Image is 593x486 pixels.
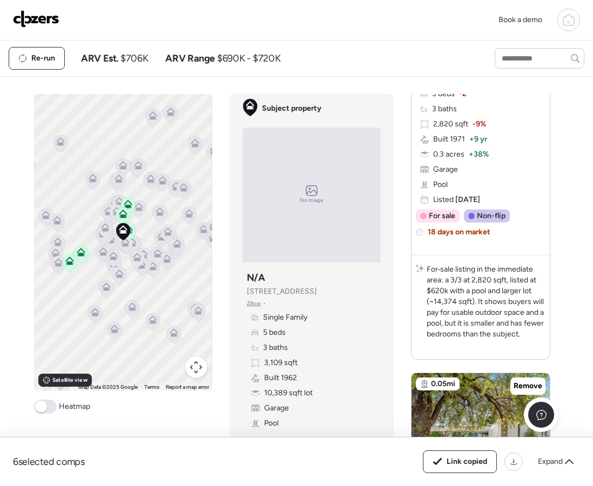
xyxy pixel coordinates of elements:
span: 5 beds [263,327,286,338]
span: Subject property [262,103,321,114]
span: $690K - $720K [217,52,280,65]
span: Satellite view [52,376,87,384]
span: 3,109 sqft [264,357,298,368]
button: Map camera controls [185,356,207,378]
span: 3 baths [432,104,457,114]
span: ARV Est. [81,52,118,65]
span: 6 selected comps [13,455,85,468]
span: Built 1962 [264,373,297,383]
span: For sale [429,211,455,221]
span: No image [300,196,324,205]
span: 0.3 acres [433,149,464,160]
span: [DATE] [454,195,480,204]
span: -9% [473,119,486,130]
span: + 38% [469,149,489,160]
span: Built 1971 [433,134,465,145]
span: 10,389 sqft lot [264,388,313,399]
span: 3 beds [432,89,455,99]
span: Map Data ©2025 Google [78,384,138,390]
p: For‑sale listing in the immediate area: a 3/3 at 2,820 sqft, listed at $620k with a pool and larg... [427,264,545,340]
span: 18 days on market [428,227,490,238]
span: $706K [120,52,148,65]
a: Terms (opens in new tab) [144,384,159,390]
span: Expand [538,456,563,467]
span: Single Family [263,312,307,323]
span: Re-run [31,53,55,64]
img: Logo [13,10,59,28]
h3: N/A [247,271,265,284]
span: Link copied [447,456,487,467]
span: Garage [433,164,458,175]
span: Book a demo [498,15,542,24]
span: • [263,299,266,308]
a: Open this area in Google Maps (opens a new window) [37,377,72,391]
span: 3 baths [263,342,288,353]
span: Pool [433,179,448,190]
span: Remove [514,381,542,391]
span: 2,820 sqft [433,119,468,130]
a: Report a map error [166,384,209,390]
span: Zillow [247,299,261,308]
span: -2 [459,89,467,99]
span: Garage [264,403,289,414]
span: + 9 yr [469,134,487,145]
span: Heatmap [59,401,90,412]
img: Google [37,377,72,391]
span: Non-flip [477,211,506,221]
span: ARV Range [165,52,215,65]
span: Listed [433,194,480,205]
span: [STREET_ADDRESS] [247,286,317,297]
span: 0.05mi [431,379,455,389]
span: Pool [264,418,279,429]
